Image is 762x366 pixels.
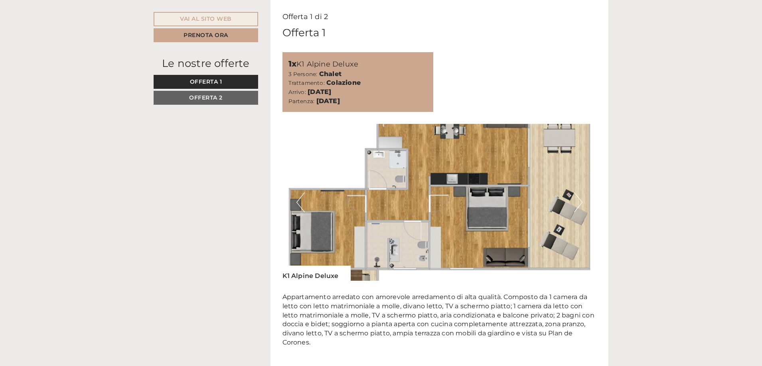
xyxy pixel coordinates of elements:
button: Previous [296,192,305,212]
b: Colazione [326,79,361,86]
small: Partenza: [288,98,315,104]
img: image [282,124,597,281]
small: 3 Persone: [288,71,318,77]
button: Next [574,192,582,212]
div: K1 Alpine Deluxe [282,266,351,281]
span: Offerta 2 [189,94,223,101]
div: K1 Alpine Deluxe [288,58,428,70]
span: Offerta 1 di 2 [282,12,328,21]
span: Offerta 1 [190,78,222,85]
a: Vai al sito web [154,12,258,26]
small: Arrivo: [288,89,306,95]
div: Offerta 1 [282,25,326,40]
b: [DATE] [316,97,340,105]
b: 1x [288,59,296,69]
b: [DATE] [308,88,331,96]
a: Prenota ora [154,28,258,42]
p: Appartamento arredato con amorevole arredamento di alta qualità. Composto da 1 camera da letto co... [282,293,597,347]
small: Trattamento: [288,80,325,86]
b: Chalet [319,70,342,78]
div: Le nostre offerte [154,56,258,71]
